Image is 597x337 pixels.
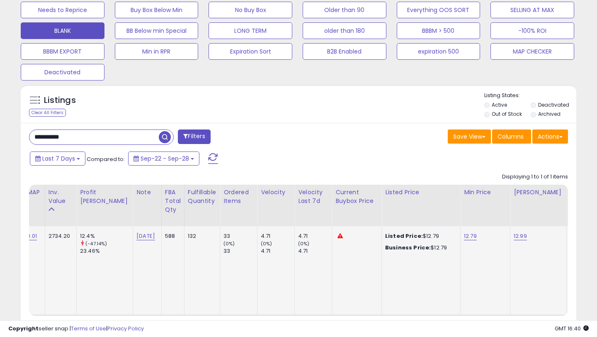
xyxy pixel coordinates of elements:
[107,325,144,332] a: Privacy Policy
[464,232,477,240] a: 12.79
[21,2,104,18] button: Needs to Reprice
[385,232,454,240] div: $12.79
[188,232,214,240] div: 132
[498,132,524,141] span: Columns
[261,247,294,255] div: 4.71
[165,188,181,214] div: FBA Total Qty
[538,101,569,108] label: Deactivated
[8,325,144,333] div: seller snap | |
[80,188,129,205] div: Profit [PERSON_NAME]
[115,22,199,39] button: BB Below min Special
[8,325,39,332] strong: Copyright
[514,232,527,240] a: 12.99
[397,2,481,18] button: Everything OOS SORT
[484,92,577,100] p: Listing States:
[538,110,561,117] label: Archived
[188,188,216,205] div: Fulfillable Quantity
[30,151,85,166] button: Last 7 Days
[128,151,199,166] button: Sep-22 - Sep-28
[448,129,491,144] button: Save View
[490,43,574,60] button: MAP CHECKER
[21,64,104,81] button: Deactivated
[209,22,292,39] button: LONG TERM
[492,101,507,108] label: Active
[136,188,158,197] div: Note
[298,188,328,205] div: Velocity Last 7d
[87,155,125,163] span: Compared to:
[492,110,522,117] label: Out of Stock
[261,232,294,240] div: 4.71
[85,240,107,247] small: (-47.14%)
[44,95,76,106] h5: Listings
[71,325,106,332] a: Terms of Use
[80,247,133,255] div: 23.46%
[303,22,386,39] button: older than 180
[223,240,235,247] small: (0%)
[115,43,199,60] button: Min in RPR
[298,232,332,240] div: 4.71
[21,43,104,60] button: BBBM EXPORT
[21,22,104,39] button: BLANK
[42,154,75,163] span: Last 7 Days
[27,232,37,240] a: 0.01
[178,129,210,144] button: Filters
[136,232,155,240] a: [DATE]
[385,232,423,240] b: Listed Price:
[514,188,563,197] div: [PERSON_NAME]
[335,188,378,205] div: Current Buybox Price
[261,240,272,247] small: (0%)
[261,188,291,197] div: Velocity
[532,129,568,144] button: Actions
[141,154,189,163] span: Sep-22 - Sep-28
[298,247,332,255] div: 4.71
[492,129,531,144] button: Columns
[223,247,257,255] div: 33
[502,173,568,181] div: Displaying 1 to 1 of 1 items
[49,188,73,205] div: Inv. value
[209,43,292,60] button: Expiration Sort
[385,188,457,197] div: Listed Price
[490,22,574,39] button: -100% ROI
[490,2,574,18] button: SELLING AT MAX
[397,22,481,39] button: BBBM > 500
[303,2,386,18] button: Older than 90
[29,109,66,117] div: Clear All Filters
[223,188,254,205] div: Ordered Items
[165,232,178,240] div: 588
[223,232,257,240] div: 33
[385,244,431,252] b: Business Price:
[464,188,507,197] div: Min Price
[27,188,41,197] div: MAP
[209,2,292,18] button: No Buy Box
[80,232,133,240] div: 12.4%
[555,325,589,332] span: 2025-10-6 16:40 GMT
[303,43,386,60] button: B2B Enabled
[115,2,199,18] button: Buy Box Below Min
[298,240,310,247] small: (0%)
[49,232,70,240] div: 2734.20
[397,43,481,60] button: expiration 500
[385,244,454,252] div: $12.79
